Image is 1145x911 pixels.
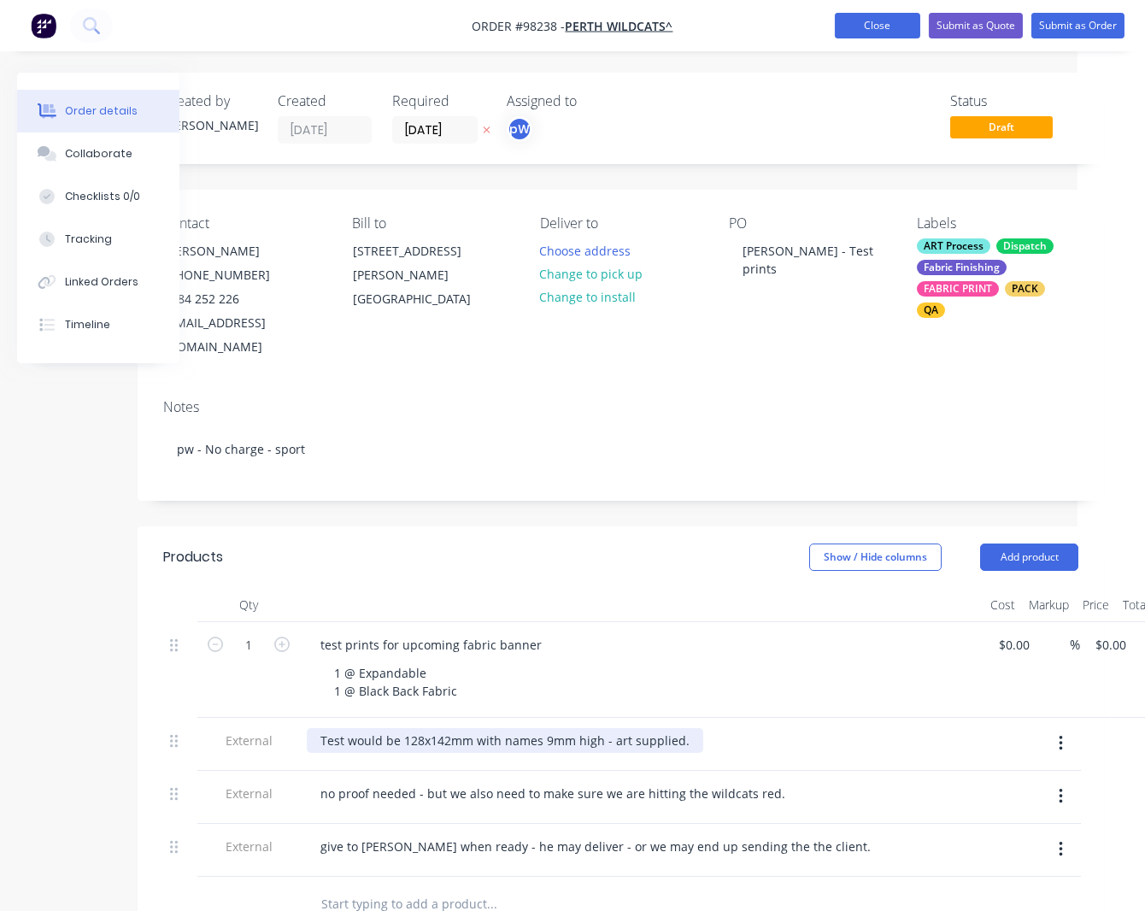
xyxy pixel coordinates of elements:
[163,547,223,567] div: Products
[17,90,179,132] button: Order details
[65,232,112,247] div: Tracking
[307,632,555,657] div: test prints for upcoming fabric banner
[164,239,306,263] div: [PERSON_NAME]
[163,423,1078,475] div: pw - No charge - sport
[320,661,471,703] div: 1 @ Expandable 1 @ Black Back Fabric
[164,263,306,287] div: [PHONE_NUMBER]
[204,732,293,749] span: External
[307,834,884,859] div: give to [PERSON_NAME] when ready - he may deliver - or we may end up sending the the client.
[31,13,56,38] img: Factory
[1076,588,1116,622] div: Price
[17,218,179,261] button: Tracking
[163,93,257,109] div: Created by
[1031,13,1124,38] button: Submit as Order
[473,18,566,34] span: Order #98238 -
[65,146,132,162] div: Collaborate
[917,238,990,254] div: ART Process
[917,260,1007,275] div: Fabric Finishing
[980,544,1078,571] button: Add product
[353,239,495,287] div: [STREET_ADDRESS][PERSON_NAME]
[307,781,799,806] div: no proof needed - but we also need to make sure we are hitting the wildcats red.
[17,261,179,303] button: Linked Orders
[540,215,702,232] div: Deliver to
[163,116,257,134] div: [PERSON_NAME]
[204,785,293,802] span: External
[197,588,300,622] div: Qty
[17,303,179,346] button: Timeline
[729,215,890,232] div: PO
[531,285,645,309] button: Change to install
[65,189,140,204] div: Checklists 0/0
[204,838,293,855] span: External
[566,18,673,34] a: PERTH WILDCATS^
[507,116,532,142] button: pW
[996,238,1054,254] div: Dispatch
[17,175,179,218] button: Checklists 0/0
[950,93,1078,109] div: Status
[307,728,703,753] div: Test would be 128x142mm with names 9mm high - art supplied.
[950,116,1053,138] span: Draft
[929,13,1023,38] button: Submit as Quote
[531,262,652,285] button: Change to pick up
[65,274,138,290] div: Linked Orders
[338,238,509,312] div: [STREET_ADDRESS][PERSON_NAME][GEOGRAPHIC_DATA]
[65,103,138,119] div: Order details
[729,238,890,281] div: [PERSON_NAME] - Test prints
[1022,588,1076,622] div: Markup
[353,287,495,311] div: [GEOGRAPHIC_DATA]
[17,132,179,175] button: Collaborate
[507,93,678,109] div: Assigned to
[164,287,306,311] div: 0484 252 226
[392,93,486,109] div: Required
[835,13,920,38] button: Close
[531,238,640,262] button: Choose address
[1005,281,1045,297] div: PACK
[809,544,942,571] button: Show / Hide columns
[917,215,1078,232] div: Labels
[164,311,306,359] div: [EMAIL_ADDRESS][DOMAIN_NAME]
[984,588,1022,622] div: Cost
[1070,635,1080,655] span: %
[65,317,110,332] div: Timeline
[163,215,325,232] div: Contact
[278,93,372,109] div: Created
[150,238,320,360] div: [PERSON_NAME][PHONE_NUMBER]0484 252 226[EMAIL_ADDRESS][DOMAIN_NAME]
[163,399,1078,415] div: Notes
[352,215,514,232] div: Bill to
[917,303,945,318] div: QA
[917,281,999,297] div: FABRIC PRINT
